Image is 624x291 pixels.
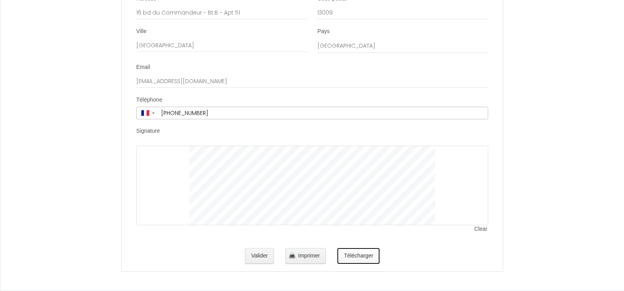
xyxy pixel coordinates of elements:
[317,28,330,35] label: Pays
[136,96,162,104] label: Téléphone
[474,225,488,233] span: Clear
[136,28,146,35] label: Ville
[136,63,150,71] label: Email
[289,252,295,259] img: printer.png
[136,127,160,135] label: Signature
[158,107,488,119] input: +33 6 12 34 56 78
[245,248,274,264] button: Valider
[298,252,320,259] span: Imprimer
[337,248,380,264] button: Télécharger
[151,111,156,115] span: ▼
[285,248,326,264] button: Imprimer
